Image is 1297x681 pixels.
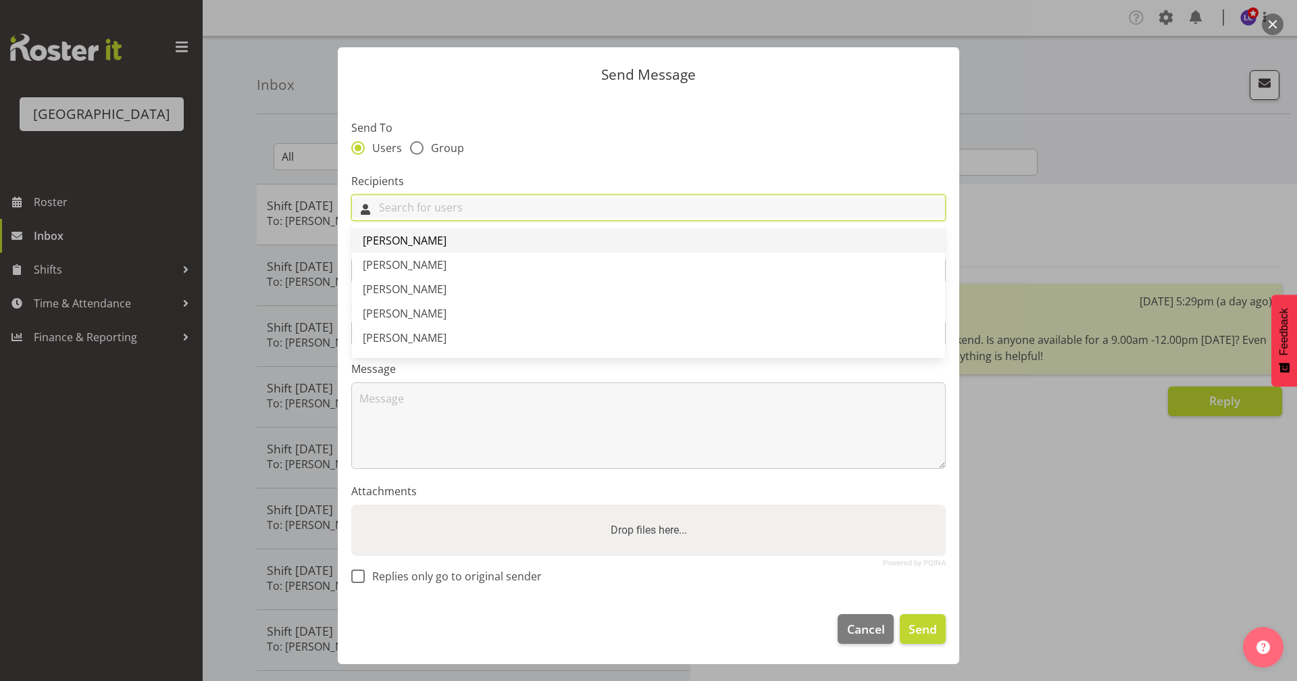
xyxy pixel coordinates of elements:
[363,330,447,345] span: [PERSON_NAME]
[363,355,447,370] span: [PERSON_NAME]
[352,253,945,277] a: [PERSON_NAME]
[363,282,447,297] span: [PERSON_NAME]
[352,277,945,301] a: [PERSON_NAME]
[838,614,893,644] button: Cancel
[351,120,946,136] label: Send To
[352,326,945,350] a: [PERSON_NAME]
[351,173,946,189] label: Recipients
[351,483,946,499] label: Attachments
[363,233,447,248] span: [PERSON_NAME]
[847,620,885,638] span: Cancel
[909,620,937,638] span: Send
[351,320,946,347] input: Subject
[1271,295,1297,386] button: Feedback - Show survey
[365,570,542,583] span: Replies only go to original sender
[352,228,945,253] a: [PERSON_NAME]
[883,560,946,566] a: Powered by PQINA
[1256,640,1270,654] img: help-xxl-2.png
[351,68,946,82] p: Send Message
[352,350,945,374] a: [PERSON_NAME]
[363,257,447,272] span: [PERSON_NAME]
[900,614,946,644] button: Send
[352,197,945,218] input: Search for users
[605,517,692,544] label: Drop files here...
[351,361,946,377] label: Message
[365,141,402,155] span: Users
[351,235,946,251] label: Send Via
[363,306,447,321] span: [PERSON_NAME]
[424,141,464,155] span: Group
[351,298,946,314] label: Subject
[1278,308,1290,355] span: Feedback
[352,301,945,326] a: [PERSON_NAME]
